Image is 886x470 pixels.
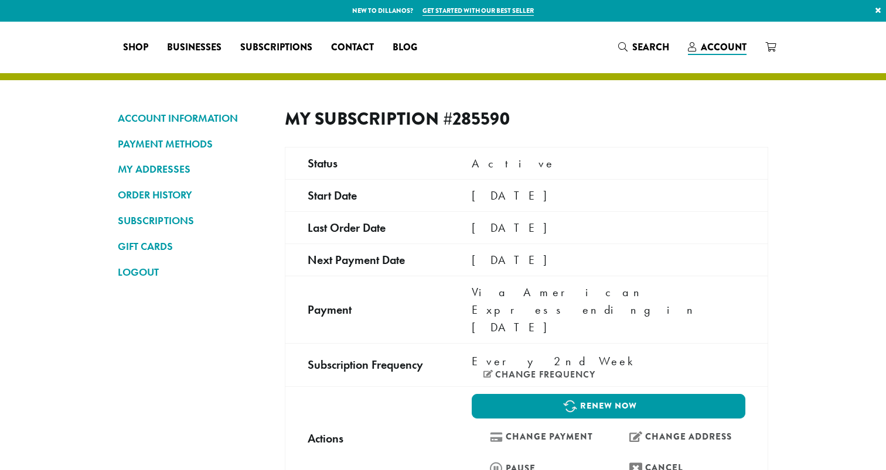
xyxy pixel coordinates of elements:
a: Change address [611,424,745,450]
td: Next payment date [285,243,449,276]
td: Active [449,147,768,179]
span: Subscriptions [240,40,312,55]
span: Search [632,40,669,54]
a: GIFT CARDS [118,236,267,256]
td: [DATE] [449,243,768,276]
a: Search [609,37,679,57]
td: Status [285,147,449,179]
a: Shop [114,38,158,57]
a: Renew now [472,394,745,418]
a: Get started with our best seller [422,6,534,16]
span: Contact [331,40,374,55]
a: PAYMENT METHODS [118,134,267,154]
td: Last order date [285,211,449,243]
a: MY ADDRESSES [118,159,267,179]
span: Every 2nd Week [472,352,639,370]
span: Account [701,40,747,54]
a: Change payment [472,424,606,450]
a: Change frequency [483,370,595,379]
a: ACCOUNT INFORMATION [118,108,267,128]
a: SUBSCRIPTIONS [118,211,267,231]
td: Subscription Frequency [285,343,449,386]
td: Start date [285,179,449,211]
td: Payment [285,276,449,343]
td: [DATE] [449,179,768,211]
a: LOGOUT [118,262,267,282]
span: Via American Express ending in [DATE] [472,284,700,335]
h2: My Subscription #285590 [285,108,517,129]
a: ORDER HISTORY [118,185,267,205]
span: Blog [393,40,417,55]
span: Businesses [167,40,221,55]
td: [DATE] [449,211,768,243]
span: Shop [123,40,148,55]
